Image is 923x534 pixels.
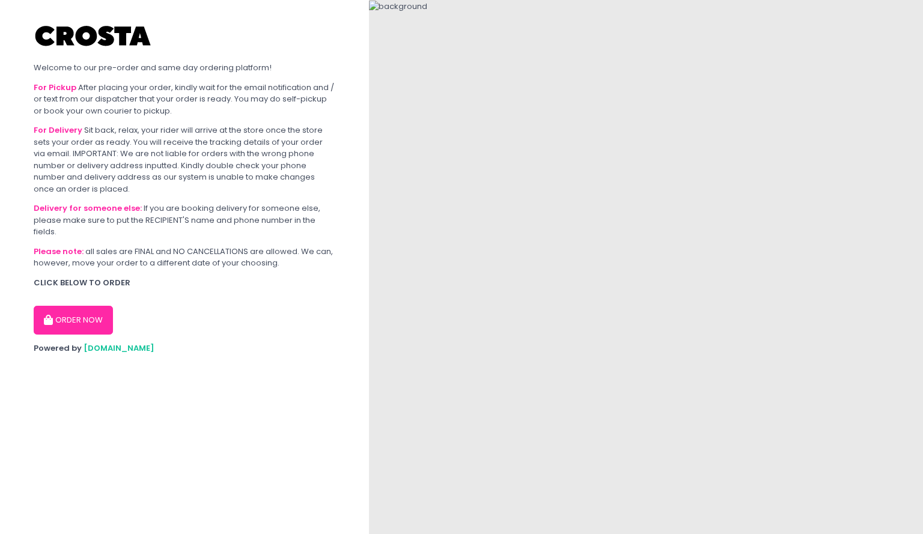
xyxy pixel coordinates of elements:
img: background [369,1,427,13]
b: Please note: [34,246,84,257]
img: Crosta Pizzeria [34,18,154,54]
div: If you are booking delivery for someone else, please make sure to put the RECIPIENT'S name and ph... [34,202,335,238]
div: Powered by [34,342,335,354]
button: ORDER NOW [34,306,113,335]
b: Delivery for someone else: [34,202,142,214]
div: CLICK BELOW TO ORDER [34,277,335,289]
div: Sit back, relax, your rider will arrive at the store once the store sets your order as ready. You... [34,124,335,195]
b: For Pickup [34,82,76,93]
div: After placing your order, kindly wait for the email notification and / or text from our dispatche... [34,82,335,117]
b: For Delivery [34,124,82,136]
div: all sales are FINAL and NO CANCELLATIONS are allowed. We can, however, move your order to a diffe... [34,246,335,269]
div: Welcome to our pre-order and same day ordering platform! [34,62,335,74]
a: [DOMAIN_NAME] [84,342,154,354]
